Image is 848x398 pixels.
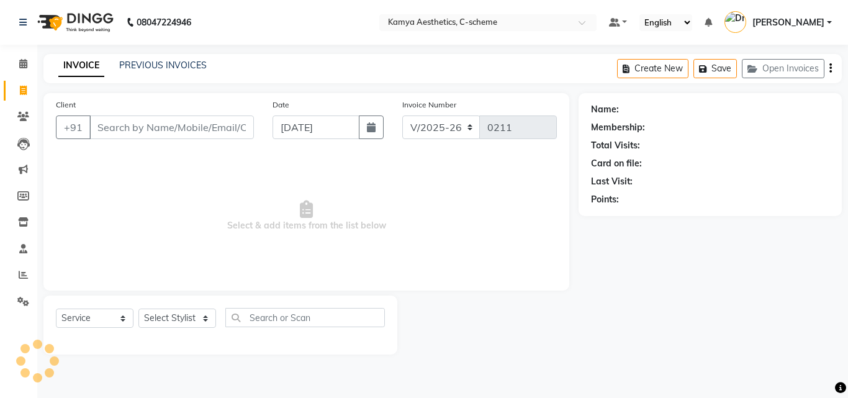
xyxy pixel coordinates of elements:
[119,60,207,71] a: PREVIOUS INVOICES
[742,59,824,78] button: Open Invoices
[617,59,688,78] button: Create New
[56,115,91,139] button: +91
[591,139,640,152] div: Total Visits:
[724,11,746,33] img: Dr Tanvi Ahmed
[591,121,645,134] div: Membership:
[58,55,104,77] a: INVOICE
[591,193,619,206] div: Points:
[56,99,76,111] label: Client
[56,154,557,278] span: Select & add items from the list below
[225,308,385,327] input: Search or Scan
[273,99,289,111] label: Date
[32,5,117,40] img: logo
[693,59,737,78] button: Save
[137,5,191,40] b: 08047224946
[402,99,456,111] label: Invoice Number
[591,175,633,188] div: Last Visit:
[752,16,824,29] span: [PERSON_NAME]
[591,103,619,116] div: Name:
[89,115,254,139] input: Search by Name/Mobile/Email/Code
[591,157,642,170] div: Card on file:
